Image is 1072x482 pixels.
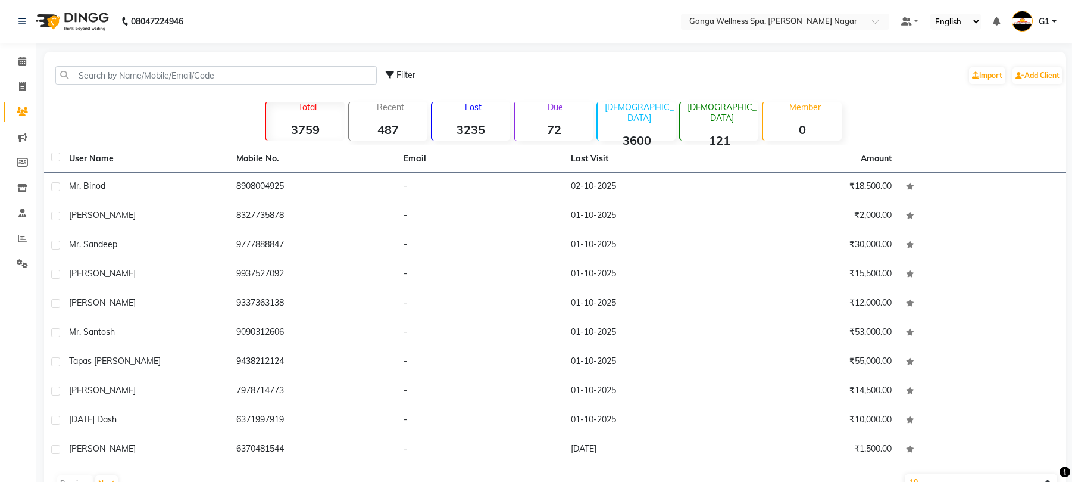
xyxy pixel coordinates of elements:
td: 9937527092 [229,260,396,290]
td: 6371997919 [229,406,396,436]
td: 7978714773 [229,377,396,406]
td: 9090312606 [229,319,396,348]
td: 01-10-2025 [564,260,731,290]
td: ₹15,500.00 [732,260,899,290]
td: 01-10-2025 [564,348,731,377]
p: Recent [354,102,427,113]
td: [DATE] [564,436,731,465]
strong: 3759 [266,122,344,137]
td: - [396,436,564,465]
p: Lost [437,102,510,113]
a: Import [969,67,1005,84]
td: 9777888847 [229,231,396,260]
td: - [396,290,564,319]
th: User Name [62,145,229,173]
span: G1 [1039,15,1049,28]
td: 01-10-2025 [564,231,731,260]
td: ₹53,000.00 [732,319,899,348]
td: - [396,348,564,377]
td: 01-10-2025 [564,290,731,319]
td: 9337363138 [229,290,396,319]
span: Tapas [PERSON_NAME] [69,356,161,366]
span: [PERSON_NAME] [69,297,136,308]
td: - [396,406,564,436]
p: [DEMOGRAPHIC_DATA] [602,102,676,123]
span: [PERSON_NAME] [69,443,136,454]
td: 8908004925 [229,173,396,202]
input: Search by Name/Mobile/Email/Code [55,66,377,85]
span: Mr. Santosh [69,326,115,337]
span: Filter [396,70,415,80]
td: ₹55,000.00 [732,348,899,377]
b: 08047224946 [131,5,183,38]
span: Mr. Sandeep [69,239,117,250]
td: - [396,202,564,231]
strong: 487 [349,122,427,137]
td: 6370481544 [229,436,396,465]
img: G1 [1012,11,1033,32]
p: Total [271,102,344,113]
p: Due [517,102,593,113]
td: - [396,260,564,290]
p: [DEMOGRAPHIC_DATA] [685,102,758,123]
strong: 121 [680,133,758,148]
span: [DATE] dash [69,414,117,425]
p: Member [768,102,841,113]
td: ₹30,000.00 [732,231,899,260]
td: ₹1,500.00 [732,436,899,465]
span: [PERSON_NAME] [69,268,136,279]
td: - [396,173,564,202]
strong: 72 [515,122,593,137]
th: Email [396,145,564,173]
td: ₹18,500.00 [732,173,899,202]
th: Last Visit [564,145,731,173]
strong: 3235 [432,122,510,137]
td: - [396,319,564,348]
td: 9438212124 [229,348,396,377]
strong: 0 [763,122,841,137]
td: ₹10,000.00 [732,406,899,436]
td: - [396,377,564,406]
td: 8327735878 [229,202,396,231]
td: 01-10-2025 [564,377,731,406]
a: Add Client [1012,67,1062,84]
td: 02-10-2025 [564,173,731,202]
td: - [396,231,564,260]
td: 01-10-2025 [564,406,731,436]
span: [PERSON_NAME] [69,385,136,396]
td: ₹12,000.00 [732,290,899,319]
strong: 3600 [598,133,676,148]
span: Mr. Binod [69,181,105,191]
td: 01-10-2025 [564,319,731,348]
td: ₹2,000.00 [732,202,899,231]
th: Mobile No. [229,145,396,173]
th: Amount [854,145,899,172]
img: logo [30,5,112,38]
td: 01-10-2025 [564,202,731,231]
td: ₹14,500.00 [732,377,899,406]
span: [PERSON_NAME] [69,210,136,220]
